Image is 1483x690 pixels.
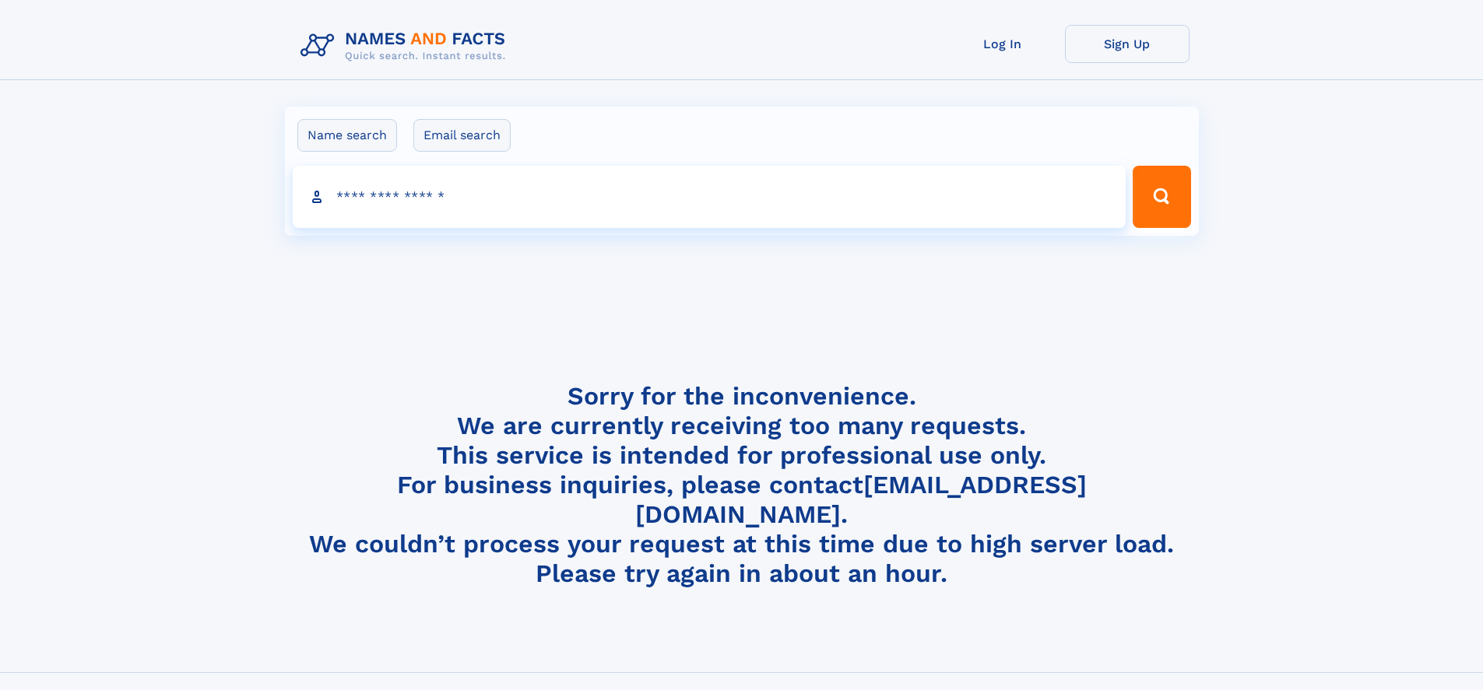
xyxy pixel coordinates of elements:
[294,25,518,67] img: Logo Names and Facts
[1133,166,1190,228] button: Search Button
[635,470,1087,529] a: [EMAIL_ADDRESS][DOMAIN_NAME]
[297,119,397,152] label: Name search
[413,119,511,152] label: Email search
[294,381,1190,589] h4: Sorry for the inconvenience. We are currently receiving too many requests. This service is intend...
[940,25,1065,63] a: Log In
[1065,25,1190,63] a: Sign Up
[293,166,1126,228] input: search input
